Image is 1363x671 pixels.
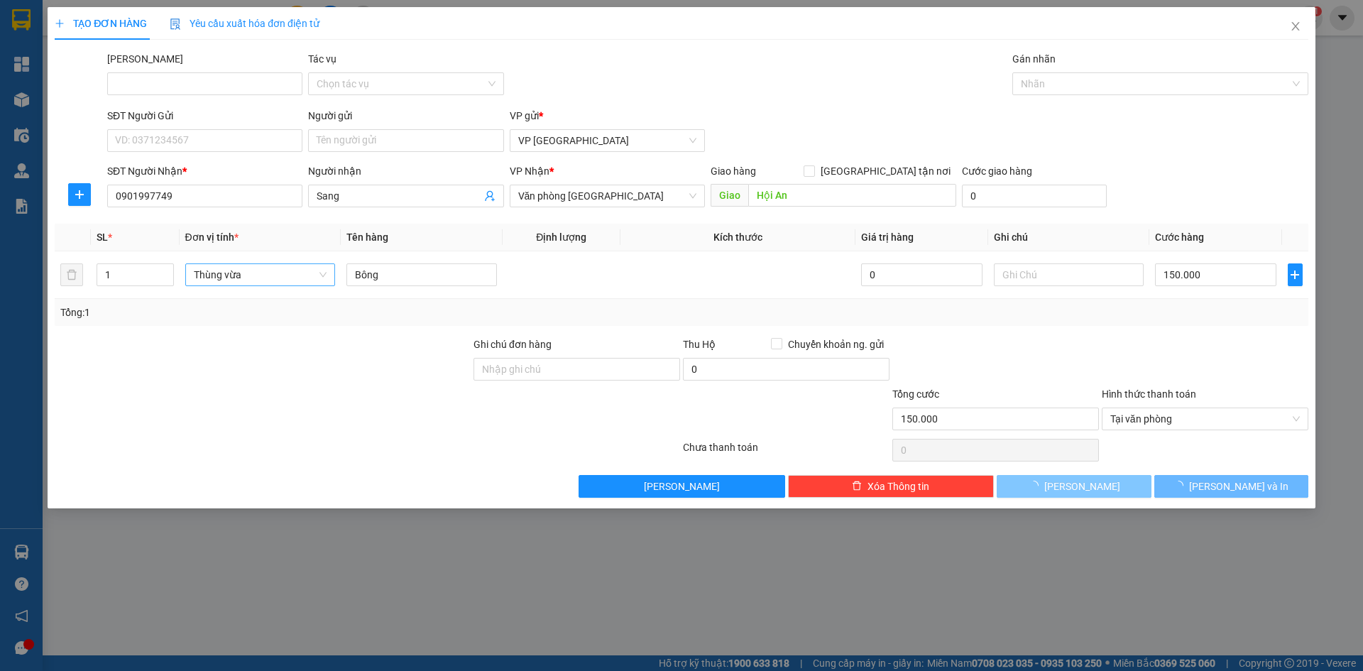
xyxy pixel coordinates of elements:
span: loading [1173,481,1189,491]
span: plus [1288,269,1302,280]
div: VP gửi [510,108,705,124]
button: plus [1288,263,1303,286]
div: Tổng: 1 [60,305,526,320]
span: Tên hàng [346,231,388,243]
input: Ghi Chú [994,263,1144,286]
input: 0 [861,263,982,286]
span: [PERSON_NAME] [644,479,720,494]
label: Tác vụ [308,53,336,65]
span: Thu Hộ [683,339,716,350]
span: VP Nhận [510,165,549,177]
label: Mã ĐH [107,53,183,65]
label: Ghi chú đơn hàng [474,339,552,350]
span: Giá trị hàng [861,231,914,243]
span: Kích thước [713,231,762,243]
span: loading [1029,481,1044,491]
div: SĐT Người Gửi [107,108,302,124]
span: TẠO ĐƠN HÀNG [55,18,147,29]
label: Hình thức thanh toán [1102,388,1196,400]
button: [PERSON_NAME] [579,475,785,498]
label: Gán nhãn [1012,53,1056,65]
span: Tại văn phòng [1110,408,1300,430]
div: SĐT Người Nhận [107,163,302,179]
button: [PERSON_NAME] [997,475,1151,498]
span: [GEOGRAPHIC_DATA] tận nơi [815,163,956,179]
div: Chưa thanh toán [681,440,891,464]
button: delete [60,263,83,286]
input: Dọc đường [748,184,956,207]
img: icon [170,18,181,30]
button: plus [68,183,91,206]
span: delete [852,481,862,492]
button: [PERSON_NAME] và In [1154,475,1308,498]
span: Chuyển khoản ng. gửi [782,337,889,352]
span: Văn phòng Đà Nẵng [518,185,696,207]
span: Giao [711,184,748,207]
button: Close [1276,7,1315,47]
span: user-add [484,190,496,202]
label: Cước giao hàng [962,165,1032,177]
span: Định lượng [536,231,586,243]
span: Thùng vừa [194,264,327,285]
div: Người gửi [308,108,503,124]
button: deleteXóa Thông tin [788,475,995,498]
span: Xóa Thông tin [867,479,929,494]
span: Cước hàng [1155,231,1204,243]
th: Ghi chú [988,224,1150,251]
input: Ghi chú đơn hàng [474,358,680,381]
input: Mã ĐH [107,72,302,95]
span: [PERSON_NAME] [1044,479,1120,494]
span: plus [55,18,65,28]
span: Giao hàng [711,165,756,177]
span: close [1290,21,1301,32]
span: SL [97,231,108,243]
span: plus [69,189,90,200]
input: VD: Bàn, Ghế [346,263,497,286]
span: [PERSON_NAME] và In [1189,479,1288,494]
span: Đơn vị tính [185,231,239,243]
span: VP Đà Lạt [518,130,696,151]
div: Người nhận [308,163,503,179]
span: Yêu cầu xuất hóa đơn điện tử [170,18,319,29]
input: Cước giao hàng [962,185,1107,207]
span: Tổng cước [892,388,939,400]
